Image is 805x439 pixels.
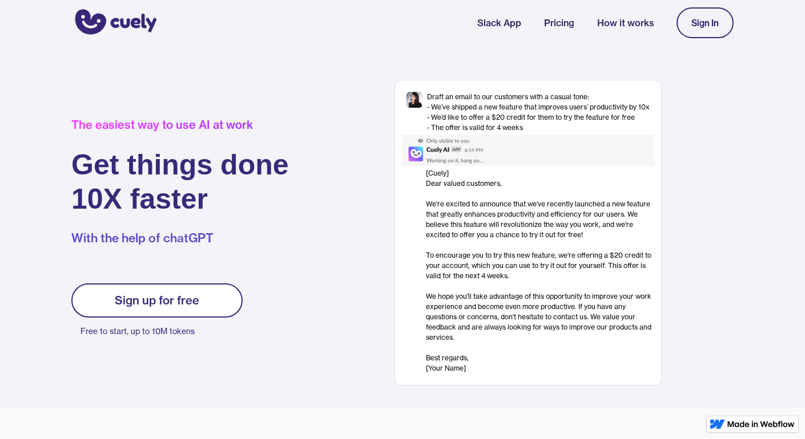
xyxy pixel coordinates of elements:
a: Slack App [477,16,521,30]
h1: Get things done 10X faster [71,148,289,216]
img: Made in Webflow [727,421,795,428]
div: [Cuely] Dear valued customers, ‍ We're excited to announce that we've recently launched a new fea... [426,168,654,373]
a: home [71,2,157,44]
p: Free to start, up to 10M tokens [80,323,243,339]
div: Draft an email to our customers with a casual tone: - We’ve shipped a new feature that improves u... [427,92,650,133]
a: Pricing [544,16,574,30]
a: Sign up for free [71,283,243,318]
a: How it works [597,16,654,30]
p: With the help of chatGPT [71,230,289,247]
div: The easiest way to use AI at work [71,118,289,132]
div: Sign In [691,18,719,28]
a: Sign In [677,7,734,38]
div: Sign up for free [115,294,199,307]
